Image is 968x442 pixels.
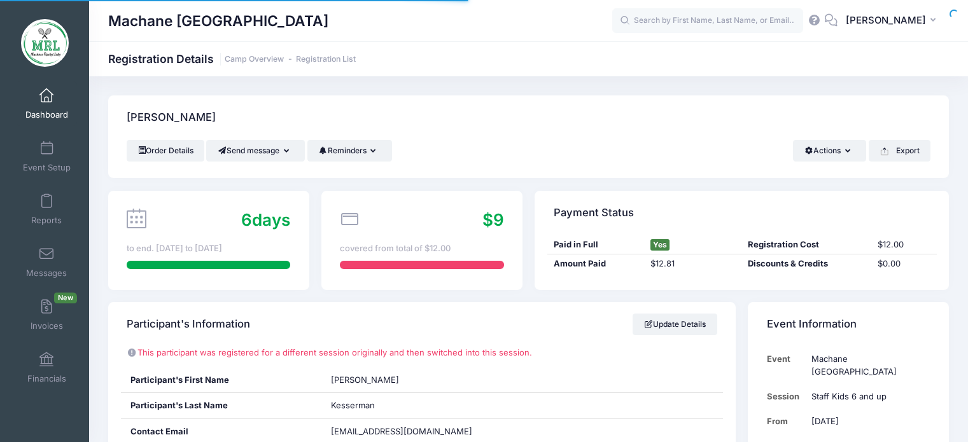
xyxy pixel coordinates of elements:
button: Actions [793,140,866,162]
div: days [241,207,290,232]
a: Reports [17,187,77,231]
div: Discounts & Credits [742,258,872,270]
a: InvoicesNew [17,293,77,337]
a: Messages [17,240,77,284]
span: [PERSON_NAME] [846,13,926,27]
td: Machane [GEOGRAPHIC_DATA] [805,347,930,384]
button: Send message [206,140,305,162]
div: $12.00 [872,238,937,251]
span: Yes [650,239,670,251]
span: Kesserman [331,400,375,410]
button: Export [869,140,930,162]
a: Update Details [633,314,717,335]
a: Order Details [127,140,204,162]
img: Machane Racket Lake [21,19,69,67]
div: to end. [DATE] to [DATE] [127,242,290,255]
span: [PERSON_NAME] [331,375,399,385]
div: Registration Cost [742,238,872,251]
h4: [PERSON_NAME] [127,100,216,136]
span: Financials [27,373,66,384]
span: $9 [482,210,504,230]
button: Reminders [307,140,392,162]
input: Search by First Name, Last Name, or Email... [612,8,803,34]
span: Reports [31,215,62,226]
div: $0.00 [872,258,937,270]
div: Paid in Full [547,238,645,251]
div: $12.81 [645,258,742,270]
a: Financials [17,345,77,390]
span: Dashboard [25,109,68,120]
td: [DATE] [805,409,930,434]
span: 6 [241,210,252,230]
div: Participant's First Name [121,368,322,393]
span: Event Setup [23,162,71,173]
h1: Machane [GEOGRAPHIC_DATA] [108,6,328,36]
h4: Participant's Information [127,307,250,343]
td: Staff Kids 6 and up [805,384,930,409]
td: From [767,409,806,434]
span: Messages [26,268,67,279]
h4: Event Information [767,307,857,343]
a: Dashboard [17,81,77,126]
span: [EMAIL_ADDRESS][DOMAIN_NAME] [331,426,472,436]
button: [PERSON_NAME] [838,6,949,36]
div: covered from total of $12.00 [340,242,503,255]
h4: Payment Status [554,195,634,231]
a: Registration List [296,55,356,64]
a: Event Setup [17,134,77,179]
span: New [54,293,77,303]
div: Amount Paid [547,258,645,270]
h1: Registration Details [108,52,356,66]
td: Event [767,347,806,384]
p: This participant was registered for a different session originally and then switched into this se... [127,347,717,359]
a: Camp Overview [225,55,284,64]
td: Session [767,384,806,409]
div: Participant's Last Name [121,393,322,418]
span: Invoices [31,321,63,331]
